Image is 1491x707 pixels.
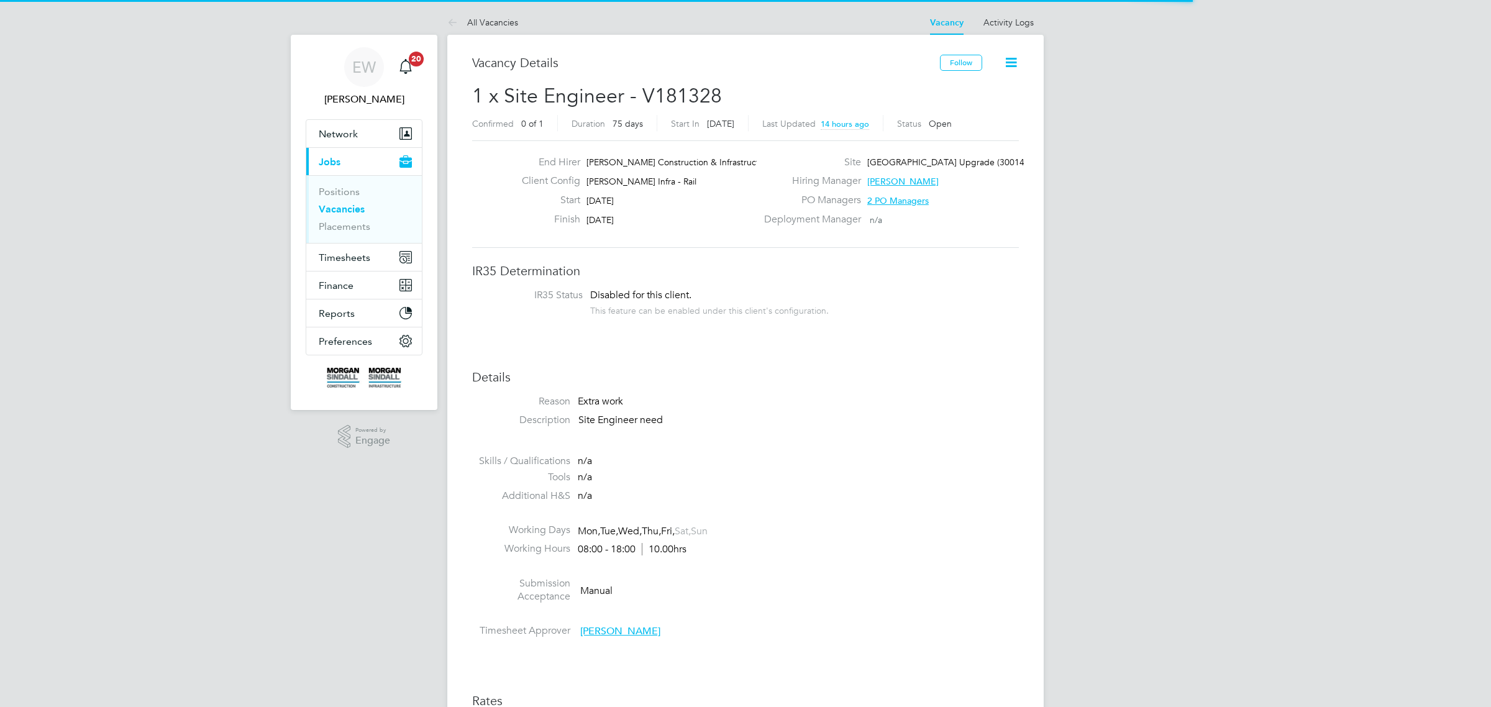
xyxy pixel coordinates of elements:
span: Fri, [661,525,675,537]
span: Thu, [642,525,661,537]
label: Confirmed [472,118,514,129]
button: Reports [306,299,422,327]
a: Powered byEngage [338,425,391,449]
label: Working Hours [472,542,570,555]
label: Tools [472,471,570,484]
span: Sat, [675,525,691,537]
h3: Vacancy Details [472,55,940,71]
label: Status [897,118,921,129]
span: [DATE] [707,118,734,129]
span: Extra work [578,395,623,408]
span: n/a [578,471,592,483]
a: Activity Logs [983,17,1034,28]
label: IR35 Status [485,289,583,302]
span: Manual [580,584,613,596]
span: [PERSON_NAME] [867,176,939,187]
a: Vacancies [319,203,365,215]
span: Mon, [578,525,600,537]
label: Reason [472,395,570,408]
span: 0 of 1 [521,118,544,129]
nav: Main navigation [291,35,437,410]
span: [DATE] [586,214,614,226]
span: Wed, [618,525,642,537]
a: Positions [319,186,360,198]
span: Sun [691,525,708,537]
label: Skills / Qualifications [472,455,570,468]
button: Network [306,120,422,147]
span: 10.00hrs [642,543,686,555]
div: This feature can be enabled under this client's configuration. [590,302,829,316]
label: Last Updated [762,118,816,129]
a: All Vacancies [447,17,518,28]
span: Finance [319,280,353,291]
label: Hiring Manager [757,175,861,188]
span: Tue, [600,525,618,537]
label: Start In [671,118,700,129]
label: Client Config [512,175,580,188]
label: Duration [572,118,605,129]
span: Emma Wells [306,92,422,107]
span: [PERSON_NAME] Infra - Rail [586,176,696,187]
div: Jobs [306,175,422,243]
span: [DATE] [586,195,614,206]
label: Timesheet Approver [472,624,570,637]
span: [PERSON_NAME] Construction & Infrastruct… [586,157,768,168]
label: Start [512,194,580,207]
label: Additional H&S [472,490,570,503]
label: Site [757,156,861,169]
span: Reports [319,308,355,319]
div: 08:00 - 18:00 [578,543,686,556]
a: EW[PERSON_NAME] [306,47,422,107]
label: Description [472,414,570,427]
span: 20 [409,52,424,66]
h3: Details [472,369,1019,385]
button: Finance [306,271,422,299]
h3: IR35 Determination [472,263,1019,279]
span: 14 hours ago [821,119,869,129]
label: End Hirer [512,156,580,169]
a: 20 [393,47,418,87]
span: Disabled for this client. [590,289,691,301]
p: Site Engineer need [578,414,1019,427]
span: Network [319,128,358,140]
span: 1 x Site Engineer - V181328 [472,84,722,108]
span: 75 days [613,118,643,129]
span: Powered by [355,425,390,436]
button: Jobs [306,148,422,175]
a: Vacancy [930,17,964,28]
a: Go to home page [306,368,422,388]
span: Jobs [319,156,340,168]
span: n/a [578,455,592,467]
button: Timesheets [306,244,422,271]
button: Preferences [306,327,422,355]
span: n/a [578,490,592,502]
span: EW [352,59,376,75]
span: [PERSON_NAME] [580,625,660,637]
label: Finish [512,213,580,226]
label: Submission Acceptance [472,577,570,603]
label: Working Days [472,524,570,537]
span: 2 PO Managers [867,195,929,206]
span: [GEOGRAPHIC_DATA] Upgrade (300147) [867,157,1032,168]
span: Engage [355,436,390,446]
label: PO Managers [757,194,861,207]
img: morgansindall-logo-retina.png [327,368,401,388]
a: Placements [319,221,370,232]
span: Open [929,118,952,129]
span: Timesheets [319,252,370,263]
label: Deployment Manager [757,213,861,226]
span: n/a [870,214,882,226]
span: Preferences [319,335,372,347]
button: Follow [940,55,982,71]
